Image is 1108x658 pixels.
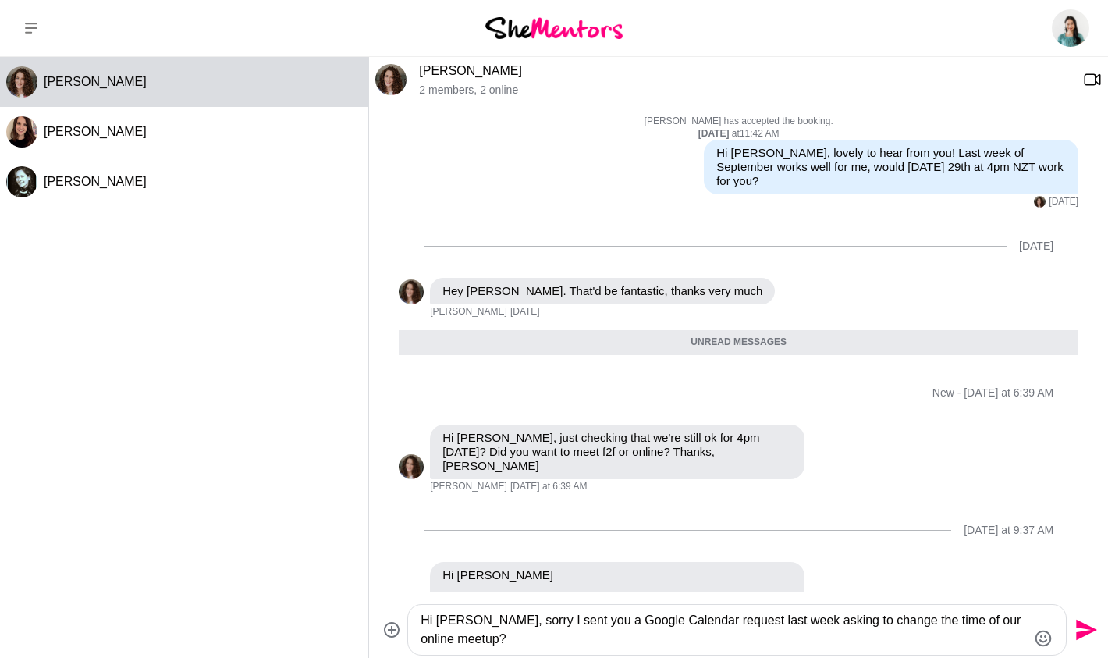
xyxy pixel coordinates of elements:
div: Nicki Cottam [1034,196,1046,208]
time: 2025-09-12T03:43:49.621Z [1049,196,1078,208]
p: Hey [PERSON_NAME]. That'd be fantastic, thanks very much [442,284,762,298]
div: [DATE] [1019,240,1053,253]
div: [DATE] at 9:37 AM [964,524,1053,537]
div: Unread messages [399,330,1078,355]
p: 2 members , 2 online [419,84,1071,97]
div: Nicki Cottam [6,66,37,98]
div: Ali Adey [6,116,37,148]
img: Grace K [1052,9,1089,47]
div: Nicki Cottam [399,454,424,479]
img: N [399,454,424,479]
p: Hi [PERSON_NAME], lovely to hear from you! Last week of September works well for me, would [DATE]... [716,146,1066,188]
img: N [6,66,37,98]
div: Nicki Cottam [399,279,424,304]
button: Send [1067,613,1102,648]
span: [PERSON_NAME] [44,75,147,88]
time: 2025-09-25T22:39:57.678Z [510,481,587,493]
a: [PERSON_NAME] [419,64,522,77]
img: N [375,64,407,95]
div: New - [DATE] at 6:39 AM [932,386,1053,400]
span: [PERSON_NAME] [430,481,507,493]
textarea: Type your message [421,611,1027,649]
span: [PERSON_NAME] [430,306,507,318]
div: at 11:42 AM [399,128,1078,140]
img: A [6,116,37,148]
div: Nicki Cottam [375,64,407,95]
p: Hi [PERSON_NAME] [442,568,792,582]
button: Emoji picker [1034,629,1053,648]
p: [PERSON_NAME] has accepted the booking. [399,116,1078,128]
img: She Mentors Logo [485,17,623,38]
div: Paula Kerslake [6,166,37,197]
img: N [399,279,424,304]
strong: [DATE] [698,128,732,139]
time: 2025-09-15T09:31:13.140Z [510,306,540,318]
p: Hi [PERSON_NAME], just checking that we're still ok for 4pm [DATE]? Did you want to meet f2f or o... [442,431,792,473]
span: [PERSON_NAME] [44,125,147,138]
span: [PERSON_NAME] [44,175,147,188]
img: P [6,166,37,197]
img: N [1034,196,1046,208]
